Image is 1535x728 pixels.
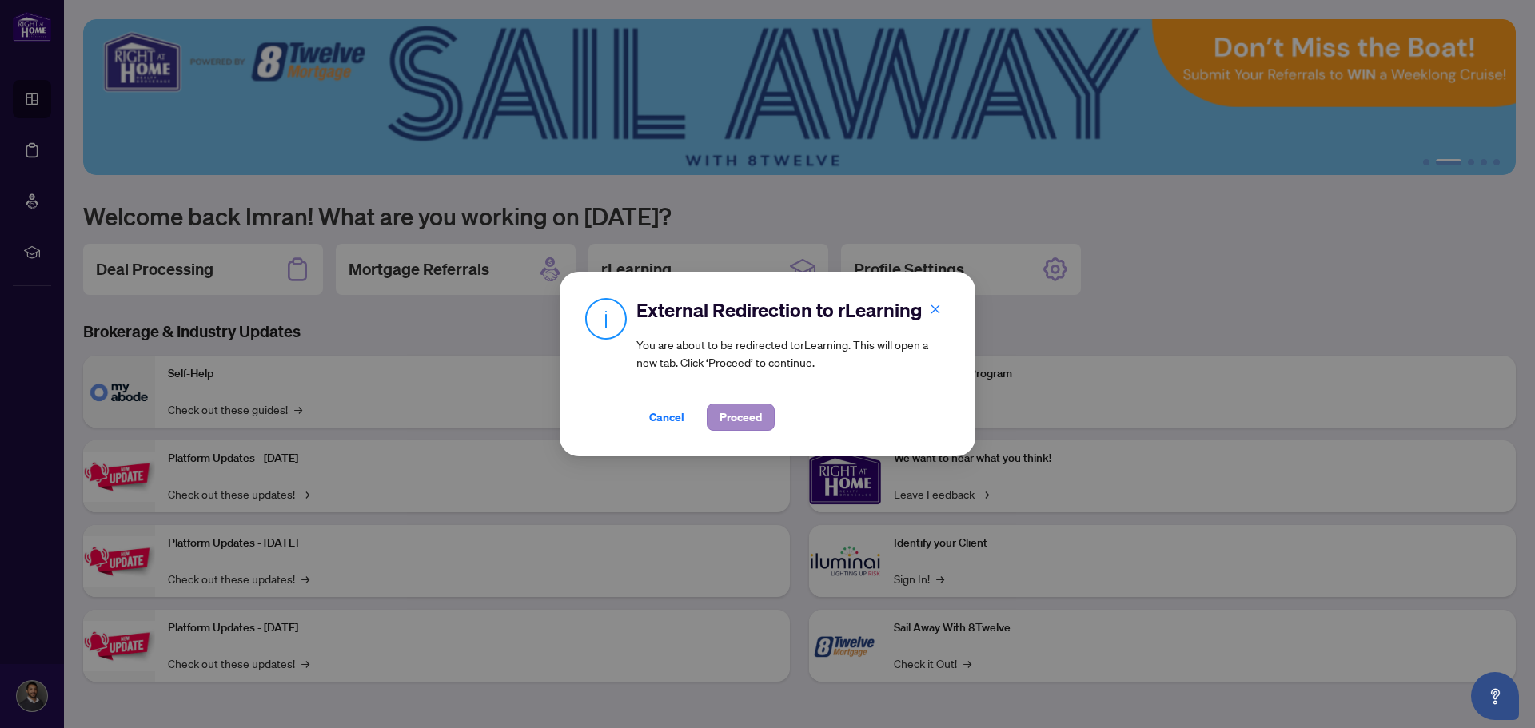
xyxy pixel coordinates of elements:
div: You are about to be redirected to rLearning . This will open a new tab. Click ‘Proceed’ to continue. [636,297,950,431]
button: Open asap [1471,672,1519,720]
button: Proceed [707,404,775,431]
span: close [930,304,941,315]
span: Cancel [649,404,684,430]
button: Cancel [636,404,697,431]
h2: External Redirection to rLearning [636,297,950,323]
img: Info Icon [585,297,627,340]
span: Proceed [720,404,762,430]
